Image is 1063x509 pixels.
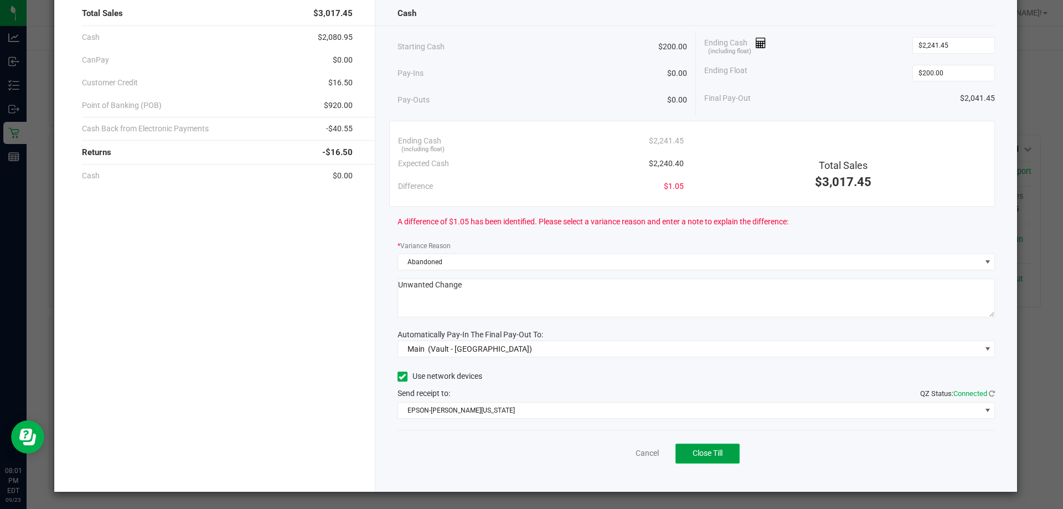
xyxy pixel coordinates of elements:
[333,54,353,66] span: $0.00
[398,389,450,398] span: Send receipt to:
[313,7,353,20] span: $3,017.45
[82,123,209,135] span: Cash Back from Electronic Payments
[953,389,987,398] span: Connected
[82,54,109,66] span: CanPay
[704,92,751,104] span: Final Pay-Out
[398,403,981,418] span: EPSON-[PERSON_NAME][US_STATE]
[667,94,687,106] span: $0.00
[667,68,687,79] span: $0.00
[407,345,425,353] span: Main
[326,123,353,135] span: -$40.55
[318,32,353,43] span: $2,080.95
[401,145,445,155] span: (including float)
[398,158,449,169] span: Expected Cash
[428,345,532,353] span: (Vault - [GEOGRAPHIC_DATA])
[658,41,687,53] span: $200.00
[693,449,723,457] span: Close Till
[398,181,433,192] span: Difference
[398,41,445,53] span: Starting Cash
[649,158,684,169] span: $2,240.40
[398,216,788,228] span: A difference of $1.05 has been identified. Please select a variance reason and enter a note to ex...
[82,32,100,43] span: Cash
[398,135,441,147] span: Ending Cash
[398,330,543,339] span: Automatically Pay-In The Final Pay-Out To:
[704,65,747,81] span: Ending Float
[398,7,416,20] span: Cash
[11,420,44,454] iframe: Resource center
[398,68,424,79] span: Pay-Ins
[704,37,766,54] span: Ending Cash
[82,77,138,89] span: Customer Credit
[819,160,868,171] span: Total Sales
[675,444,740,464] button: Close Till
[322,146,353,159] span: -$16.50
[398,241,451,251] label: Variance Reason
[82,100,162,111] span: Point of Banking (POB)
[328,77,353,89] span: $16.50
[920,389,995,398] span: QZ Status:
[664,181,684,192] span: $1.05
[708,47,751,56] span: (including float)
[649,135,684,147] span: $2,241.45
[815,175,871,189] span: $3,017.45
[333,170,353,182] span: $0.00
[636,448,659,459] a: Cancel
[82,170,100,182] span: Cash
[960,92,995,104] span: $2,041.45
[398,371,482,382] label: Use network devices
[398,254,981,270] span: Abandoned
[82,7,123,20] span: Total Sales
[324,100,353,111] span: $920.00
[82,141,353,164] div: Returns
[398,94,430,106] span: Pay-Outs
